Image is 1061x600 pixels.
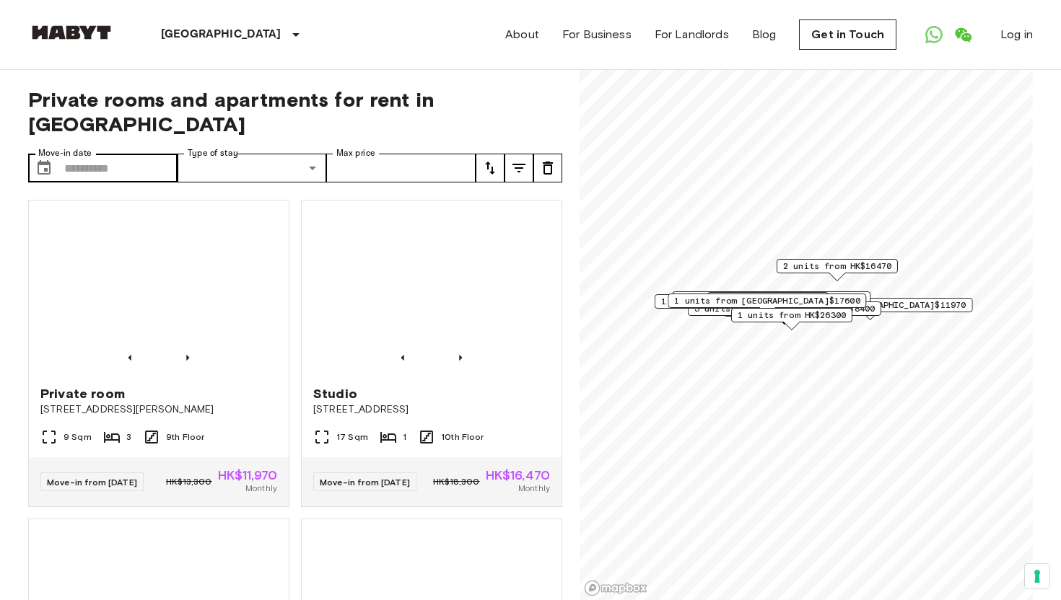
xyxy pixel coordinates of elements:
span: HK$11,970 [218,469,277,482]
span: HK$16,470 [486,469,550,482]
span: 17 Sqm [336,431,368,444]
span: 2 units from HK$16470 [783,260,891,273]
button: tune [476,154,505,182]
button: Previous image [396,350,410,365]
a: Open WhatsApp [920,20,948,49]
span: HK$13,300 [166,475,211,488]
div: Map marker [731,308,852,330]
span: HK$18,300 [433,475,479,488]
span: Move-in from [DATE] [320,477,410,487]
span: Monthly [245,482,277,495]
label: Type of stay [188,147,238,159]
span: Private rooms and apartments for rent in [GEOGRAPHIC_DATA] [28,87,562,136]
a: For Business [562,26,632,43]
span: 12 units from [GEOGRAPHIC_DATA]$11970 [775,299,966,312]
span: Monthly [518,482,550,495]
label: Max price [336,147,375,159]
button: Choose date [30,154,58,182]
img: Marketing picture of unit HK-01-001-016-01 [302,200,562,374]
a: Blog [752,26,777,43]
span: 9th Floor [166,431,204,444]
button: Previous image [180,350,195,365]
span: 1 units from HK$26300 [738,309,846,322]
span: 1 units from HK$10170 [714,293,822,306]
button: tune [505,154,533,182]
span: [STREET_ADDRESS][PERSON_NAME] [40,402,277,417]
button: Previous image [453,350,468,365]
img: Habyt [28,25,115,40]
a: About [505,26,539,43]
label: Move-in date [38,147,92,159]
a: For Landlords [655,26,729,43]
div: Map marker [672,291,870,314]
img: Marketing picture of unit HK-01-046-009-03 [29,200,289,374]
span: Private room [40,385,125,402]
div: Map marker [777,259,898,281]
div: Map marker [655,294,848,317]
p: [GEOGRAPHIC_DATA] [161,26,281,43]
div: Map marker [668,294,866,316]
span: 10th Floor [441,431,484,444]
span: Studio [313,385,357,402]
span: 1 units from [GEOGRAPHIC_DATA]$17600 [674,294,860,307]
span: 9 Sqm [64,431,92,444]
a: Open WeChat [948,20,977,49]
div: Map marker [688,301,881,324]
span: 1 units from [GEOGRAPHIC_DATA]$8520 [661,295,842,308]
span: 1 [403,431,406,444]
a: Mapbox logo [584,580,647,596]
a: Get in Touch [799,19,896,50]
span: 3 [126,431,131,444]
div: Map marker [707,292,829,314]
a: Marketing picture of unit HK-01-046-009-03Previous imagePrevious imagePrivate room[STREET_ADDRESS... [28,200,289,507]
button: Previous image [123,350,137,365]
span: 2 units from [GEOGRAPHIC_DATA]$16000 [678,292,864,305]
span: [STREET_ADDRESS] [313,402,550,417]
span: Move-in from [DATE] [47,477,137,487]
button: tune [533,154,562,182]
span: 5 units from [GEOGRAPHIC_DATA]$8400 [694,302,875,315]
button: Your consent preferences for tracking technologies [1025,564,1049,588]
a: Log in [1000,26,1033,43]
a: Marketing picture of unit HK-01-001-016-01Previous imagePrevious imageStudio[STREET_ADDRESS]17 Sq... [301,200,562,507]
